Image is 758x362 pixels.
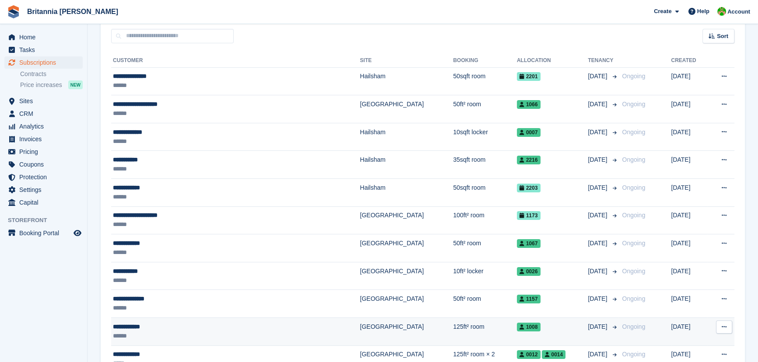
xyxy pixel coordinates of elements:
[588,155,609,164] span: [DATE]
[622,268,645,275] span: Ongoing
[671,54,707,68] th: Created
[517,211,540,220] span: 1173
[622,351,645,358] span: Ongoing
[622,129,645,136] span: Ongoing
[717,32,728,41] span: Sort
[671,123,707,151] td: [DATE]
[453,318,516,346] td: 125ft² room
[517,184,540,192] span: 2203
[622,184,645,191] span: Ongoing
[697,7,709,16] span: Help
[588,239,609,248] span: [DATE]
[4,120,83,132] a: menu
[72,228,83,238] a: Preview store
[453,206,516,234] td: 100ft² room
[671,206,707,234] td: [DATE]
[453,123,516,151] td: 10sqft locker
[4,146,83,158] a: menu
[19,95,72,107] span: Sites
[517,72,540,81] span: 2201
[4,108,83,120] a: menu
[4,158,83,171] a: menu
[517,54,588,68] th: Allocation
[360,123,453,151] td: Hailsham
[19,120,72,132] span: Analytics
[360,54,453,68] th: Site
[671,179,707,207] td: [DATE]
[588,128,609,137] span: [DATE]
[671,151,707,179] td: [DATE]
[20,80,83,90] a: Price increases NEW
[453,290,516,318] td: 50ft² room
[360,206,453,234] td: [GEOGRAPHIC_DATA]
[19,227,72,239] span: Booking Portal
[622,156,645,163] span: Ongoing
[654,7,671,16] span: Create
[4,44,83,56] a: menu
[517,100,540,109] span: 1066
[453,95,516,123] td: 50ft² room
[588,211,609,220] span: [DATE]
[622,73,645,80] span: Ongoing
[588,350,609,359] span: [DATE]
[588,322,609,331] span: [DATE]
[517,239,540,248] span: 1067
[588,100,609,109] span: [DATE]
[4,95,83,107] a: menu
[588,294,609,303] span: [DATE]
[588,54,618,68] th: Tenancy
[671,262,707,290] td: [DATE]
[360,67,453,95] td: Hailsham
[671,67,707,95] td: [DATE]
[19,146,72,158] span: Pricing
[19,133,72,145] span: Invoices
[622,323,645,330] span: Ongoing
[542,350,565,359] span: 0014
[360,179,453,207] td: Hailsham
[19,158,72,171] span: Coupons
[671,290,707,318] td: [DATE]
[517,295,540,303] span: 1157
[4,184,83,196] a: menu
[453,54,516,68] th: Booking
[360,95,453,123] td: [GEOGRAPHIC_DATA]
[24,4,122,19] a: Britannia [PERSON_NAME]
[19,184,72,196] span: Settings
[517,323,540,331] span: 1008
[360,262,453,290] td: [GEOGRAPHIC_DATA]
[360,318,453,346] td: [GEOGRAPHIC_DATA]
[19,44,72,56] span: Tasks
[453,234,516,262] td: 50ft² room
[4,133,83,145] a: menu
[111,54,360,68] th: Customer
[622,295,645,302] span: Ongoing
[360,151,453,179] td: Hailsham
[4,171,83,183] a: menu
[622,101,645,108] span: Ongoing
[588,267,609,276] span: [DATE]
[4,31,83,43] a: menu
[360,234,453,262] td: [GEOGRAPHIC_DATA]
[622,212,645,219] span: Ongoing
[588,183,609,192] span: [DATE]
[19,108,72,120] span: CRM
[19,171,72,183] span: Protection
[517,156,540,164] span: 2216
[4,56,83,69] a: menu
[517,350,540,359] span: 0012
[517,128,540,137] span: 0007
[19,56,72,69] span: Subscriptions
[671,234,707,262] td: [DATE]
[20,70,83,78] a: Contracts
[8,216,87,225] span: Storefront
[453,262,516,290] td: 10ft² locker
[4,227,83,239] a: menu
[7,5,20,18] img: stora-icon-8386f47178a22dfd0bd8f6a31ec36ba5ce8667c1dd55bd0f319d3a0aa187defe.svg
[453,179,516,207] td: 50sqft room
[453,151,516,179] td: 35sqft room
[671,95,707,123] td: [DATE]
[517,267,540,276] span: 0026
[622,240,645,247] span: Ongoing
[4,196,83,209] a: menu
[19,196,72,209] span: Capital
